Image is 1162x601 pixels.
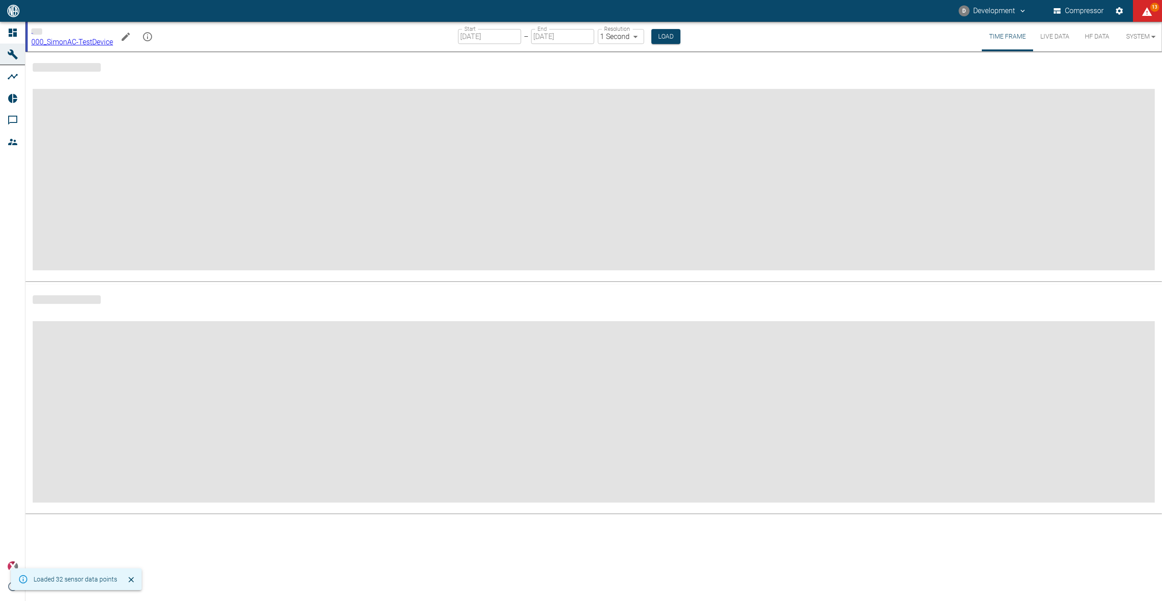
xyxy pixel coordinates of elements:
[598,29,644,44] div: 1 Second
[1111,3,1128,19] button: Settings
[524,31,528,42] p: –
[117,28,135,46] button: Edit machine
[6,5,20,17] img: logo
[531,29,594,44] input: MM/DD/YYYY
[138,28,157,46] button: mission info
[34,571,117,587] div: Loaded 32 sensor data points
[1150,3,1159,12] span: 13
[1033,22,1077,51] button: Live Data
[1077,22,1118,51] button: HF Data
[1052,3,1106,19] button: Compressor
[464,25,476,33] label: Start
[1118,22,1158,51] button: System
[124,573,138,586] button: Close
[604,25,630,33] label: Resolution
[31,26,113,46] a: 000_SimonAC-TestDevice
[959,5,970,16] div: D
[458,29,521,44] input: MM/DD/YYYY
[982,22,1033,51] button: Time Frame
[31,38,113,46] span: 000_SimonAC-TestDevice
[651,29,680,44] button: Load
[7,561,18,572] img: Xplore Logo
[957,3,1028,19] button: dev@neaxplore.com
[537,25,547,33] label: End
